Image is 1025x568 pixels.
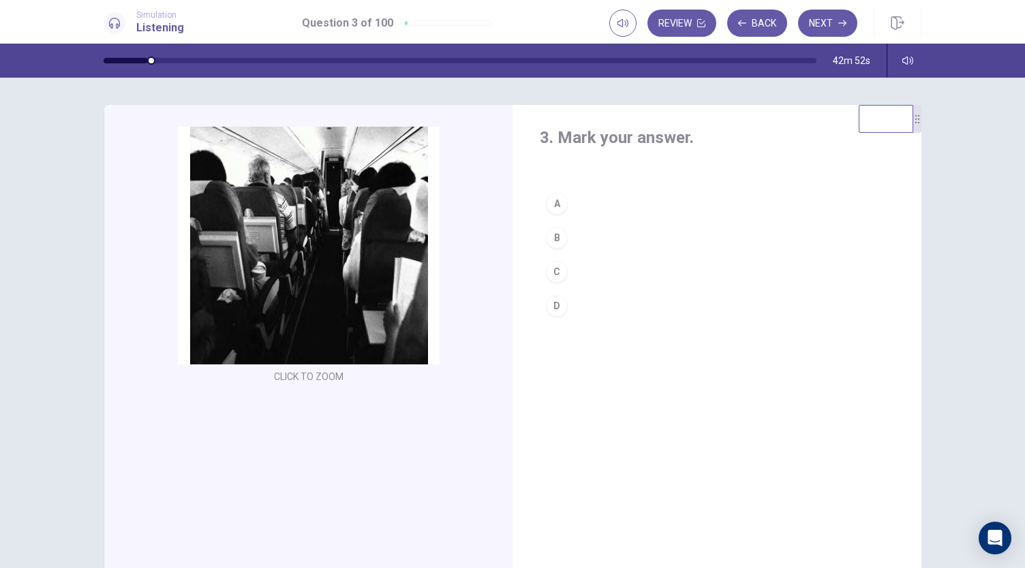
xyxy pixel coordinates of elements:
[540,289,894,323] button: D
[136,10,184,20] span: Simulation
[833,55,870,66] span: 42m 52s
[727,10,787,37] button: Back
[540,187,894,221] button: A
[546,227,568,249] div: B
[136,20,184,36] h1: Listening
[540,255,894,289] button: C
[798,10,857,37] button: Next
[979,522,1011,554] div: Open Intercom Messenger
[302,15,393,31] h1: Question 3 of 100
[647,10,716,37] button: Review
[546,261,568,283] div: C
[540,221,894,255] button: B
[546,295,568,317] div: D
[540,127,894,148] h4: 3. Mark your answer.
[546,193,568,215] div: A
